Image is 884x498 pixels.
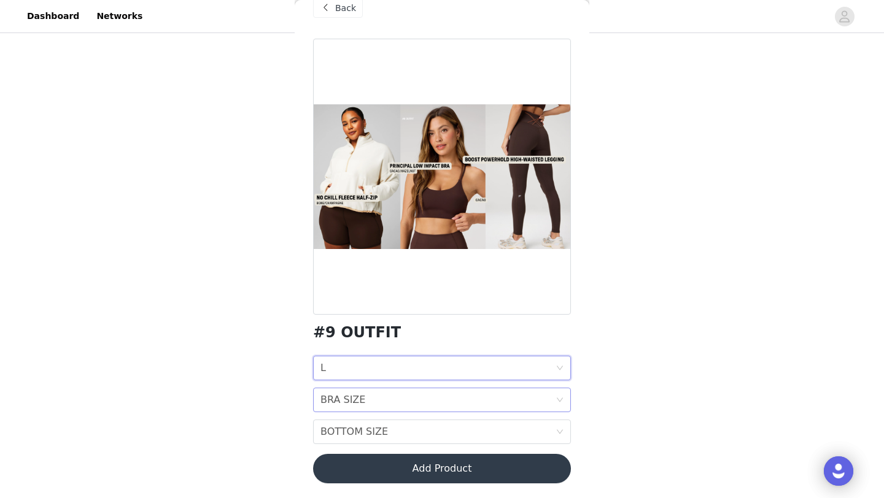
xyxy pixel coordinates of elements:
[320,420,388,443] div: BOTTOM SIZE
[335,2,356,15] span: Back
[313,454,571,483] button: Add Product
[20,2,87,30] a: Dashboard
[89,2,150,30] a: Networks
[556,364,564,373] i: icon: down
[556,428,564,437] i: icon: down
[839,7,850,26] div: avatar
[556,396,564,405] i: icon: down
[320,388,365,412] div: BRA SIZE
[320,356,326,380] div: L
[824,456,853,486] div: Open Intercom Messenger
[313,324,401,341] h1: #9 OUTFIT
